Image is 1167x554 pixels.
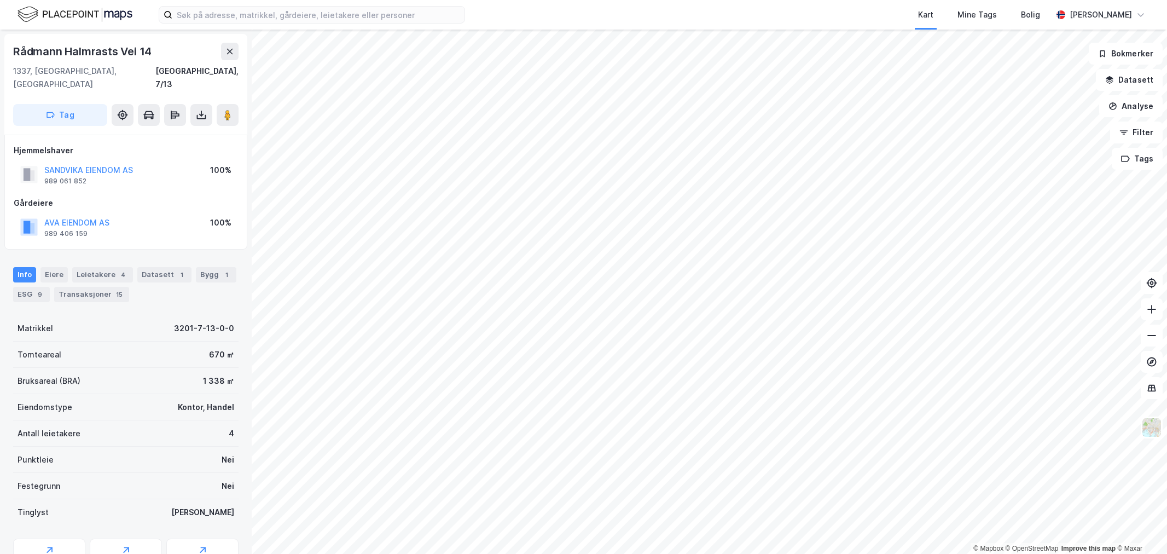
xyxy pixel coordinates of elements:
div: Eiere [40,267,68,282]
div: Mine Tags [957,8,997,21]
div: [PERSON_NAME] [171,506,234,519]
button: Bokmerker [1089,43,1163,65]
div: Antall leietakere [18,427,80,440]
img: logo.f888ab2527a4732fd821a326f86c7f29.svg [18,5,132,24]
div: Info [13,267,36,282]
div: 4 [229,427,234,440]
div: Bruksareal (BRA) [18,374,80,388]
div: Kontor, Handel [178,401,234,414]
div: Hjemmelshaver [14,144,238,157]
div: Nei [222,480,234,493]
div: Festegrunn [18,480,60,493]
div: 9 [34,289,45,300]
a: OpenStreetMap [1006,545,1059,552]
div: Rådmann Halmrasts Vei 14 [13,43,154,60]
div: 1337, [GEOGRAPHIC_DATA], [GEOGRAPHIC_DATA] [13,65,155,91]
div: [GEOGRAPHIC_DATA], 7/13 [155,65,239,91]
div: 4 [118,269,129,280]
div: Eiendomstype [18,401,72,414]
input: Søk på adresse, matrikkel, gårdeiere, leietakere eller personer [172,7,465,23]
div: 15 [114,289,125,300]
div: ESG [13,287,50,302]
div: 1 [221,269,232,280]
div: Tinglyst [18,506,49,519]
div: 1 [176,269,187,280]
div: 3201-7-13-0-0 [174,322,234,335]
div: Gårdeiere [14,197,238,210]
div: 100% [210,216,231,229]
button: Analyse [1099,95,1163,117]
button: Tag [13,104,107,126]
div: Datasett [137,267,191,282]
div: 989 406 159 [44,229,88,238]
button: Datasett [1096,69,1163,91]
button: Tags [1112,148,1163,170]
div: 100% [210,164,231,177]
div: Kart [918,8,933,21]
div: Tomteareal [18,348,61,361]
iframe: Chat Widget [1112,501,1167,554]
div: 1 338 ㎡ [203,374,234,388]
div: Matrikkel [18,322,53,335]
div: Transaksjoner [54,287,129,302]
div: 670 ㎡ [209,348,234,361]
div: Kontrollprogram for chat [1112,501,1167,554]
div: Punktleie [18,453,54,466]
a: Improve this map [1061,545,1116,552]
div: Leietakere [72,267,133,282]
div: [PERSON_NAME] [1070,8,1132,21]
a: Mapbox [973,545,1003,552]
button: Filter [1110,122,1163,143]
div: Nei [222,453,234,466]
img: Z [1141,417,1162,438]
div: Bygg [196,267,236,282]
div: 989 061 852 [44,177,86,186]
div: Bolig [1021,8,1040,21]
